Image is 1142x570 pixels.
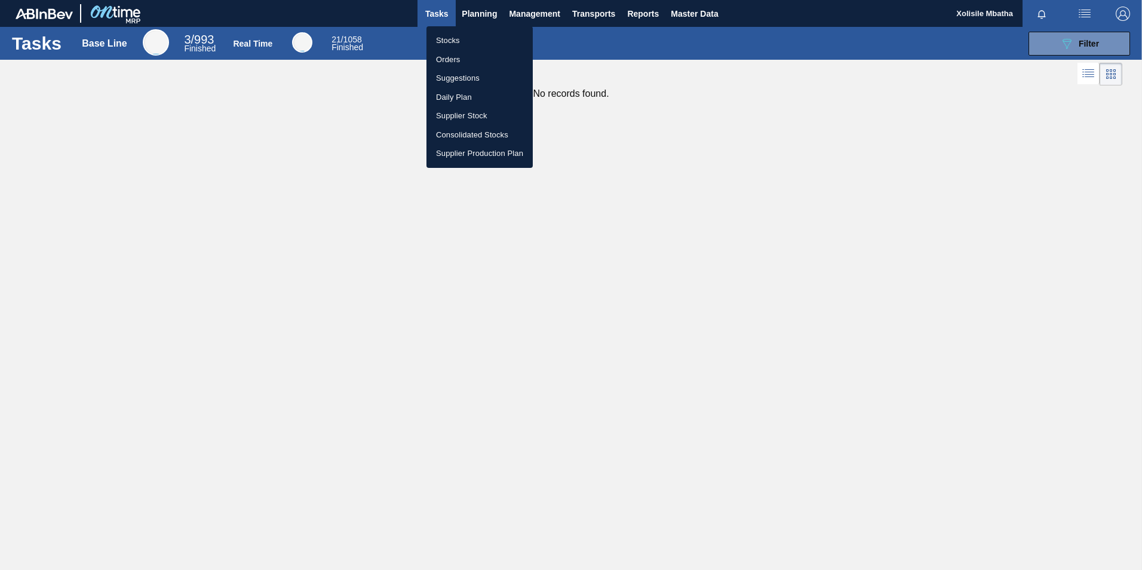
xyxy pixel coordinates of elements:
a: Supplier Stock [426,106,533,125]
a: Consolidated Stocks [426,125,533,145]
a: Stocks [426,31,533,50]
a: Supplier Production Plan [426,144,533,163]
a: Suggestions [426,69,533,88]
a: Orders [426,50,533,69]
a: Daily Plan [426,88,533,107]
